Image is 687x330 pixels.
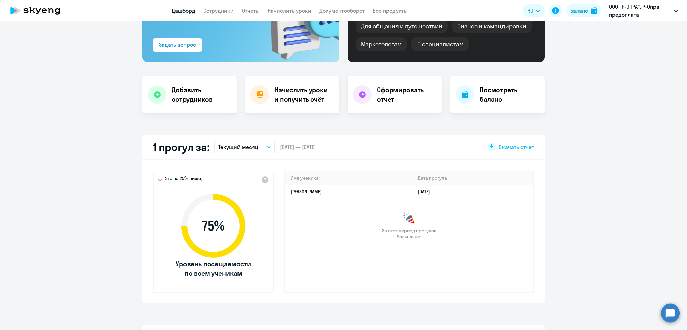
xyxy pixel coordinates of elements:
span: Уровень посещаемости по всем ученикам [175,259,252,278]
button: ООО "Р-ОПРА", Р-Опра предоплата [605,3,681,19]
span: За этот период прогулов больше нет [381,228,437,240]
button: Текущий месяц [214,141,275,153]
a: Все продукты [373,7,408,14]
h4: Посмотреть баланс [480,85,539,104]
th: Имя ученика [285,171,412,185]
p: ООО "Р-ОПРА", Р-Опра предоплата [609,3,671,19]
h4: Сформировать отчет [377,85,437,104]
button: Балансbalance [566,4,601,17]
h2: 1 прогул за: [153,140,209,154]
div: Баланс [570,7,588,15]
span: Скачать отчет [499,143,534,151]
span: Это на 25% ниже, [165,175,202,183]
div: Для общения и путешествий [356,19,448,33]
span: [DATE] — [DATE] [280,143,316,151]
p: Текущий месяц [218,143,258,151]
h4: Добавить сотрудников [172,85,231,104]
th: Дата прогула [412,171,533,185]
a: Сотрудники [203,7,234,14]
a: Дашборд [172,7,195,14]
a: [DATE] [418,189,435,195]
a: Отчеты [242,7,260,14]
a: Документооборот [319,7,365,14]
h4: Начислить уроки и получить счёт [274,85,333,104]
a: Начислить уроки [268,7,311,14]
div: Задать вопрос [159,41,196,49]
span: RU [527,7,533,15]
span: 75 % [175,218,252,234]
a: [PERSON_NAME] [290,189,322,195]
button: Задать вопрос [153,38,202,52]
img: congrats [403,211,416,225]
div: Маркетологам [356,37,407,51]
div: IT-специалистам [411,37,469,51]
div: Бизнес и командировки [452,19,532,33]
button: RU [523,4,545,17]
img: balance [591,7,597,14]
